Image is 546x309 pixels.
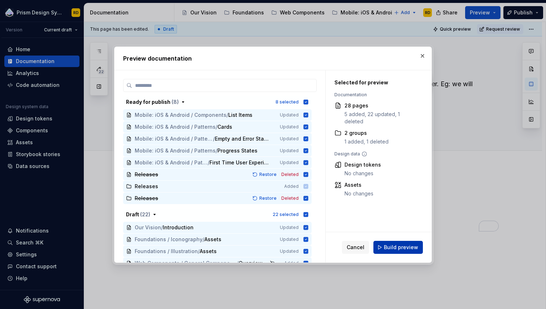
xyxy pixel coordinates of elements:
span: Cards [217,123,232,131]
span: Foundations / Iconography [135,236,203,243]
span: Updated [280,160,299,165]
span: Web Components / General Components / Alert Banners [135,260,237,267]
div: Documentation [334,92,419,98]
span: Introduction [163,224,194,231]
span: Releases [135,171,158,178]
div: 8 selected [276,99,299,105]
span: List Items [228,111,252,119]
span: Deleted [281,195,299,201]
span: Updated [280,248,299,254]
h2: Preview documentation [123,54,423,63]
div: Ready for publish [126,98,179,106]
span: Deleted [281,172,299,177]
span: / [237,260,239,267]
span: Mobile: iOS & Android / Patterns [135,123,216,131]
div: Design tokens [344,161,381,168]
button: Restore [250,171,280,178]
div: 22 selected [273,212,299,217]
span: Updated [280,112,299,118]
span: Cancel [347,244,364,251]
div: Draft [126,211,150,218]
span: / [226,111,228,119]
span: Updated [280,148,299,154]
span: Updated [280,225,299,230]
span: Restore [259,172,277,177]
span: / [213,135,215,142]
span: Mobile: iOS & Android / Patterns [135,135,213,142]
button: Cancel [342,241,369,254]
span: First Time User Experience [209,159,270,166]
button: Ready for publish (8)8 selected [123,96,312,108]
div: Design data [334,151,419,157]
div: Selected for preview [334,79,419,86]
span: Empty and Error States [215,135,270,142]
span: Mobile: iOS & Android / Patterns [135,159,208,166]
span: Progress States [217,147,257,154]
div: Assets [344,181,373,189]
button: Draft (22)22 selected [123,209,312,220]
div: 5 added, 22 updated, 1 deleted [344,111,419,125]
span: / [161,224,163,231]
div: 28 pages [344,102,419,109]
span: Assets [200,248,217,255]
div: 2 groups [344,129,389,137]
span: / [208,159,209,166]
span: Build preview [384,244,418,251]
span: / [216,147,217,154]
span: Updated [280,136,299,142]
span: / [216,123,217,131]
span: Our Vision [135,224,161,231]
span: Assets [204,236,221,243]
button: Restore [250,195,280,202]
span: Updated [280,124,299,130]
span: Mobile: iOS & Android / Patterns [135,147,216,154]
span: / [203,236,204,243]
span: Added [284,260,299,266]
div: No changes [344,170,381,177]
span: Mobile: iOS & Android / Components [135,111,226,119]
button: Build preview [373,241,423,254]
span: ( 8 ) [172,99,179,105]
span: Foundations / Illustration [135,248,198,255]
span: Restore [259,195,277,201]
div: 1 added, 1 deleted [344,138,389,145]
span: Releases [135,195,158,202]
div: No changes [344,190,373,197]
span: / [198,248,200,255]
span: Overview - Draft [239,260,269,267]
span: ( 22 ) [140,211,150,217]
span: Updated [280,237,299,242]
